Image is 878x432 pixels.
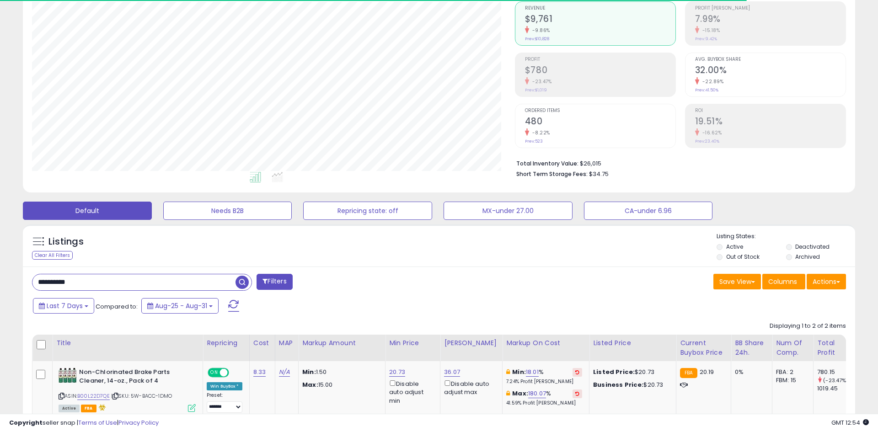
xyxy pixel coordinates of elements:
[525,36,549,42] small: Prev: $10,828
[253,368,266,377] a: 8.33
[699,78,724,85] small: -22.89%
[56,338,199,348] div: Title
[503,335,589,361] th: The percentage added to the cost of goods (COGS) that forms the calculator for Min & Max prices.
[776,338,809,357] div: Num of Comp.
[525,139,543,144] small: Prev: 523
[735,338,768,357] div: BB Share 24h.
[48,235,84,248] h5: Listings
[59,405,80,412] span: All listings currently available for purchase on Amazon
[141,298,219,314] button: Aug-25 - Aug-31
[525,57,675,62] span: Profit
[695,57,846,62] span: Avg. Buybox Share
[279,338,294,348] div: MAP
[207,382,242,390] div: Win BuyBox *
[118,418,159,427] a: Privacy Policy
[389,368,405,377] a: 20.73
[593,338,672,348] div: Listed Price
[726,253,760,261] label: Out of Stock
[817,384,854,393] div: 1019.45
[253,338,271,348] div: Cost
[96,404,106,411] i: hazardous material
[506,368,582,385] div: %
[817,368,854,376] div: 780.15
[207,338,246,348] div: Repricing
[593,368,635,376] b: Listed Price:
[516,157,839,168] li: $26,015
[680,368,697,378] small: FBA
[516,170,588,178] b: Short Term Storage Fees:
[680,338,727,357] div: Current Buybox Price
[512,389,528,398] b: Max:
[735,368,765,376] div: 0%
[525,65,675,77] h2: $780
[525,6,675,11] span: Revenue
[776,376,806,384] div: FBM: 15
[389,379,433,405] div: Disable auto adjust min
[228,369,242,377] span: OFF
[695,6,846,11] span: Profit [PERSON_NAME]
[506,389,582,406] div: %
[47,301,83,310] span: Last 7 Days
[713,274,761,289] button: Save View
[257,274,292,290] button: Filters
[209,369,220,377] span: ON
[807,274,846,289] button: Actions
[695,14,846,26] h2: 7.99%
[699,27,720,34] small: -15.18%
[444,379,495,396] div: Disable auto adjust max
[823,377,848,384] small: (-23.47%)
[59,368,196,411] div: ASIN:
[593,368,669,376] div: $20.73
[526,368,539,377] a: 18.01
[525,116,675,128] h2: 480
[695,139,719,144] small: Prev: 23.40%
[302,338,381,348] div: Markup Amount
[444,202,573,220] button: MX-under 27.00
[111,392,172,400] span: | SKU: 5W-BACC-1DMO
[717,232,855,241] p: Listing States:
[589,170,609,178] span: $34.75
[770,322,846,331] div: Displaying 1 to 2 of 2 items
[303,202,432,220] button: Repricing state: off
[695,36,717,42] small: Prev: 9.42%
[512,368,526,376] b: Min:
[155,301,207,310] span: Aug-25 - Aug-31
[81,405,96,412] span: FBA
[525,87,547,93] small: Prev: $1,019
[516,160,578,167] b: Total Inventory Value:
[593,381,669,389] div: $20.73
[79,368,190,387] b: Non-Chlorinated Brake Parts Cleaner, 14-oz., Pack of 4
[9,419,159,427] div: seller snap | |
[695,87,718,93] small: Prev: 41.50%
[695,116,846,128] h2: 19.51%
[695,65,846,77] h2: 32.00%
[279,368,290,377] a: N/A
[302,381,378,389] p: 15.00
[768,277,797,286] span: Columns
[593,380,643,389] b: Business Price:
[762,274,805,289] button: Columns
[699,129,722,136] small: -16.62%
[302,380,318,389] strong: Max:
[795,243,830,251] label: Deactivated
[389,338,436,348] div: Min Price
[444,338,498,348] div: [PERSON_NAME]
[33,298,94,314] button: Last 7 Days
[525,108,675,113] span: Ordered Items
[444,368,460,377] a: 36.07
[163,202,292,220] button: Needs B2B
[528,389,546,398] a: 180.07
[795,253,820,261] label: Archived
[817,338,851,357] div: Total Profit
[695,108,846,113] span: ROI
[726,243,743,251] label: Active
[96,302,138,311] span: Compared to:
[77,392,110,400] a: B00L22D7QE
[831,418,869,427] span: 2025-09-10 12:54 GMT
[529,129,550,136] small: -8.22%
[302,368,378,376] p: 1.50
[700,368,714,376] span: 20.19
[506,400,582,406] p: 41.59% Profit [PERSON_NAME]
[506,379,582,385] p: 7.24% Profit [PERSON_NAME]
[32,251,73,260] div: Clear All Filters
